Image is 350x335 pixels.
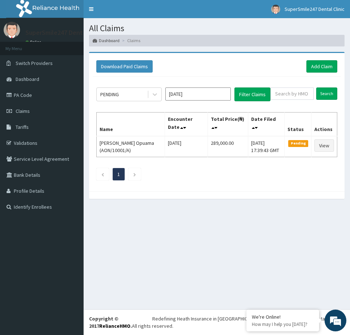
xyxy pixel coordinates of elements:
td: [DATE] 17:39:43 GMT [248,136,285,157]
img: User Image [4,22,20,38]
td: [PERSON_NAME] Opuama (AON/10001/A) [97,136,165,157]
th: Status [285,112,311,136]
a: RelianceHMO [99,323,130,329]
h1: All Claims [89,24,345,33]
div: Redefining Heath Insurance in [GEOGRAPHIC_DATA] using Telemedicine and Data Science! [152,315,345,322]
span: Pending [288,140,308,147]
a: View [314,139,334,152]
span: Dashboard [16,76,39,82]
input: Select Month and Year [165,87,231,101]
a: Dashboard [93,37,120,44]
button: Filter Claims [234,87,270,101]
th: Name [97,112,165,136]
li: Claims [120,37,140,44]
input: Search [316,87,337,100]
strong: Copyright © 2017 . [89,315,132,329]
span: SuperSmile247 Dental Clinic [285,6,345,12]
span: Switch Providers [16,60,53,66]
div: We're Online! [252,314,314,320]
td: 289,000.00 [208,136,248,157]
a: Online [25,40,43,45]
th: Total Price(₦) [208,112,248,136]
th: Actions [311,112,337,136]
footer: All rights reserved. [84,309,350,335]
th: Encounter Date [165,112,208,136]
a: Previous page [101,171,104,177]
th: Date Filed [248,112,285,136]
img: User Image [271,5,280,14]
span: Claims [16,108,30,114]
a: Page 1 is your current page [117,171,120,177]
span: Tariffs [16,124,29,130]
div: PENDING [100,91,119,98]
td: [DATE] [165,136,208,157]
a: Next page [133,171,136,177]
p: How may I help you today? [252,321,314,327]
a: Add Claim [306,60,337,73]
input: Search by HMO ID [270,87,314,100]
button: Download Paid Claims [96,60,153,73]
p: SuperSmile247 Dental Clinic [25,29,105,36]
